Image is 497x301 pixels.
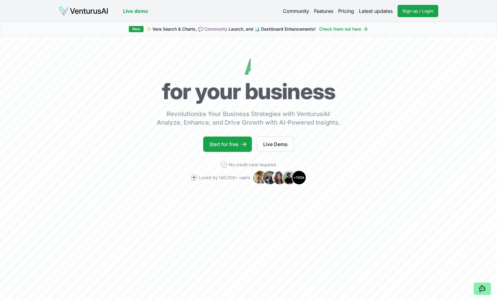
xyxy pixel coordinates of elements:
a: Live demo [123,7,148,15]
img: Avatar 4 [282,170,297,185]
a: Live Demo [257,137,294,152]
div: New [129,26,144,32]
a: Start for free [203,137,252,152]
img: Avatar 2 [262,170,277,185]
a: Features [314,7,333,15]
a: Check them out here [319,26,368,32]
a: Sign up / Login [398,5,438,17]
a: Pricing [338,7,354,15]
img: Avatar 1 [252,170,267,185]
a: Latest updates [359,7,393,15]
a: Community [283,7,309,15]
img: Avatar 3 [272,170,287,185]
span: Sign up / Login [402,8,433,14]
a: Community [204,26,227,32]
span: ✨ Vera Search & Charts, 💬 Launch, and 📊 Dashboard Enhancements! [146,26,316,32]
img: logo [59,6,108,16]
